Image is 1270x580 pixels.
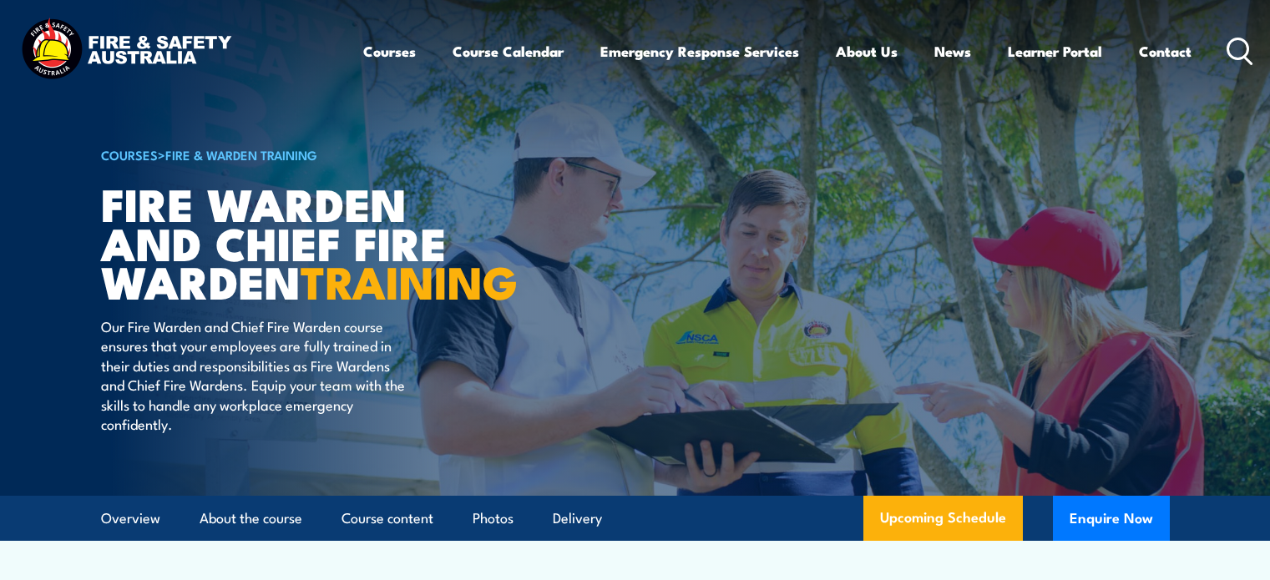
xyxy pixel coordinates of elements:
[836,29,898,73] a: About Us
[101,497,160,541] a: Overview
[101,145,158,164] a: COURSES
[1053,496,1170,541] button: Enquire Now
[600,29,799,73] a: Emergency Response Services
[1008,29,1102,73] a: Learner Portal
[553,497,602,541] a: Delivery
[1139,29,1192,73] a: Contact
[453,29,564,73] a: Course Calendar
[101,184,514,300] h1: Fire Warden and Chief Fire Warden
[863,496,1023,541] a: Upcoming Schedule
[165,145,317,164] a: Fire & Warden Training
[473,497,514,541] a: Photos
[200,497,302,541] a: About the course
[301,245,518,315] strong: TRAINING
[101,144,514,164] h6: >
[934,29,971,73] a: News
[101,316,406,433] p: Our Fire Warden and Chief Fire Warden course ensures that your employees are fully trained in the...
[342,497,433,541] a: Course content
[363,29,416,73] a: Courses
